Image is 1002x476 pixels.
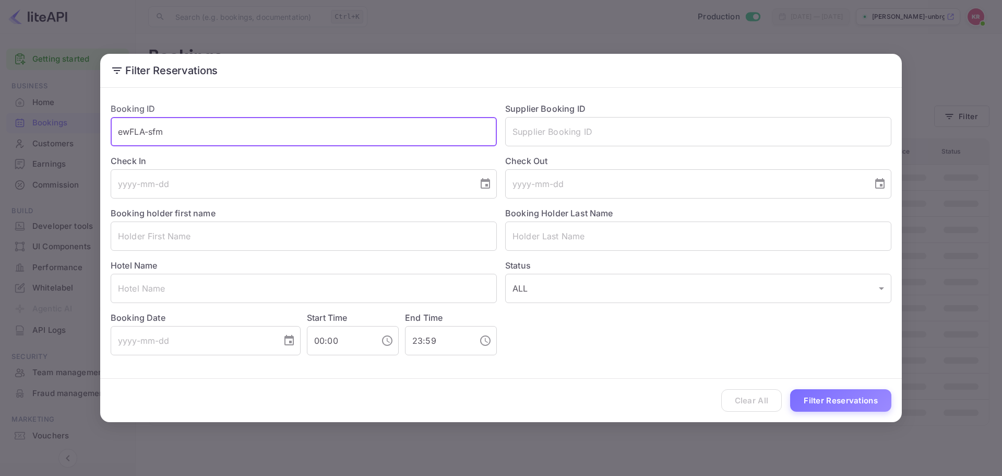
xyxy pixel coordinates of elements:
[405,312,443,323] label: End Time
[111,311,301,324] label: Booking Date
[111,103,156,114] label: Booking ID
[505,169,865,199] input: yyyy-mm-dd
[505,222,891,251] input: Holder Last Name
[505,274,891,303] div: ALL
[505,259,891,272] label: Status
[100,54,902,87] h2: Filter Reservations
[111,274,497,303] input: Hotel Name
[505,103,586,114] label: Supplier Booking ID
[307,326,373,355] input: hh:mm
[869,173,890,194] button: Choose date
[505,117,891,146] input: Supplier Booking ID
[790,389,891,412] button: Filter Reservations
[505,208,613,218] label: Booking Holder Last Name
[111,117,497,146] input: Booking ID
[111,260,158,271] label: Hotel Name
[475,330,496,351] button: Choose time, selected time is 11:59 PM
[405,326,471,355] input: hh:mm
[111,208,216,218] label: Booking holder first name
[111,155,497,167] label: Check In
[111,326,275,355] input: yyyy-mm-dd
[111,169,471,199] input: yyyy-mm-dd
[377,330,398,351] button: Choose time, selected time is 12:00 AM
[475,173,496,194] button: Choose date
[279,330,300,351] button: Choose date
[111,222,497,251] input: Holder First Name
[307,312,348,323] label: Start Time
[505,155,891,167] label: Check Out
